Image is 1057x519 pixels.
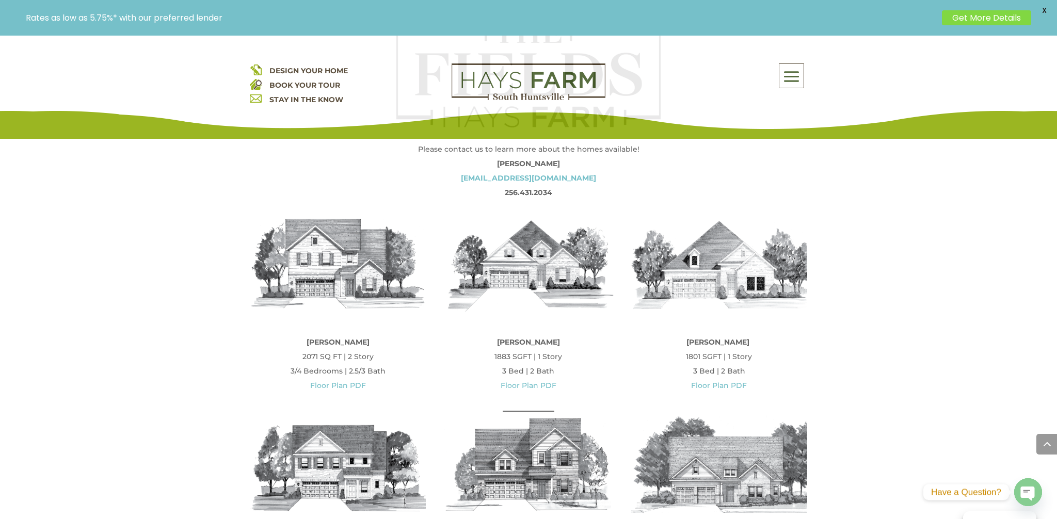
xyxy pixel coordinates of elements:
p: Please contact us to learn more about the homes available! [250,142,807,200]
img: book your home tour [250,78,262,90]
p: 1883 SGFT | 1 Story 3 Bed | 2 Bath [440,320,616,393]
p: Rates as low as 5.75%* with our preferred lender [26,13,937,23]
a: BOOK YOUR TOUR [269,80,340,90]
a: Floor Plan PDF [310,381,366,390]
img: Logo [452,63,605,101]
a: [EMAIL_ADDRESS][DOMAIN_NAME] [461,173,596,183]
strong: [PERSON_NAME] [686,337,749,347]
a: DESIGN YOUR HOME [269,66,348,75]
a: hays farm homes huntsville development [452,93,605,103]
p: 1801 SGFT | 1 Story 3 Bed | 2 Bath [631,320,807,393]
strong: [PERSON_NAME] 256.431.2034 [461,159,596,197]
strong: [PERSON_NAME] [307,337,370,347]
a: Floor Plan PDF [691,381,747,390]
a: Get More Details [942,10,1031,25]
a: Floor Plan PDF [501,381,556,390]
p: 2071 SQ FT | 2 Story 3/4 Bedrooms | 2.5/3 Bath [250,320,426,393]
strong: [PERSON_NAME] [497,337,560,347]
span: X [1036,3,1052,18]
img: design your home [250,63,262,75]
a: STAY IN THE KNOW [269,95,343,104]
